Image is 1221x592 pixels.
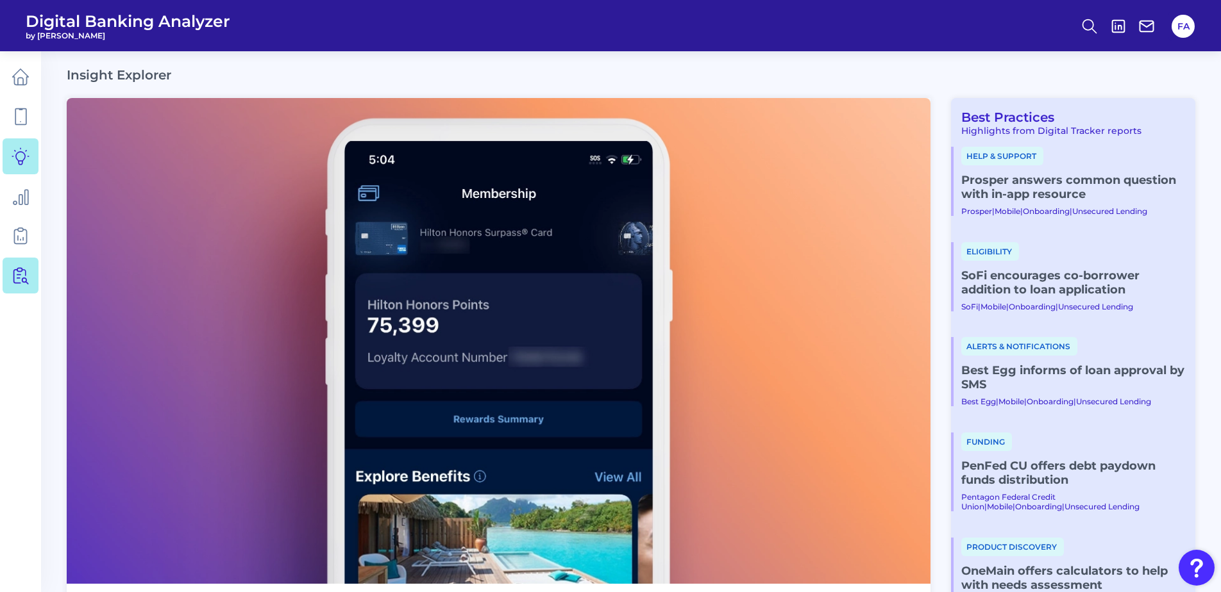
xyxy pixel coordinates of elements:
[951,110,1054,125] a: Best Practices
[981,302,1006,311] a: Mobile
[26,12,230,31] span: Digital Banking Analyzer
[1065,502,1140,511] a: Unsecured Lending
[961,302,978,311] a: SoFi
[961,206,992,216] a: Prosper
[961,538,1064,556] span: Product discovery
[951,125,1185,136] div: Highlights from Digital Tracker reports
[992,206,995,216] span: |
[1015,502,1062,511] a: Onboarding
[961,150,1043,161] a: Help & Support
[1172,15,1195,38] button: FA
[961,173,1185,201] a: Prosper answers common question with in-app resource
[961,245,1019,257] a: Eligibility
[961,397,996,406] a: Best Egg
[67,98,930,584] img: bannerImg
[1072,206,1147,216] a: Unsecured Lending
[961,337,1077,356] span: Alerts & Notifications
[961,492,1056,511] a: Pentagon Federal Credit Union
[1070,206,1072,216] span: |
[984,502,987,511] span: |
[961,436,1012,447] a: Funding
[961,242,1019,261] span: Eligibility
[1006,302,1009,311] span: |
[961,432,1012,451] span: Funding
[987,502,1013,511] a: Mobile
[1179,550,1215,586] button: Open Resource Center
[961,459,1185,487] a: PenFed CU offers debt paydown funds distribution
[1058,302,1133,311] a: Unsecured Lending
[978,302,981,311] span: |
[961,147,1043,165] span: Help & Support
[26,31,230,40] span: by [PERSON_NAME]
[995,206,1020,216] a: Mobile
[961,363,1185,391] a: Best Egg informs of loan approval by SMS
[996,397,998,406] span: |
[1020,206,1023,216] span: |
[961,340,1077,352] a: Alerts & Notifications
[67,67,171,83] h2: Insight Explorer
[1009,302,1056,311] a: Onboarding
[1074,397,1076,406] span: |
[1027,397,1074,406] a: Onboarding
[961,541,1064,552] a: Product discovery
[1024,397,1027,406] span: |
[1013,502,1015,511] span: |
[1062,502,1065,511] span: |
[998,397,1024,406] a: Mobile
[961,268,1185,297] a: SoFi encourages co-borrower addition to loan application
[1056,302,1058,311] span: |
[961,564,1185,592] a: OneMain offers calculators to help with needs assessment
[1076,397,1151,406] a: Unsecured Lending
[1023,206,1070,216] a: Onboarding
